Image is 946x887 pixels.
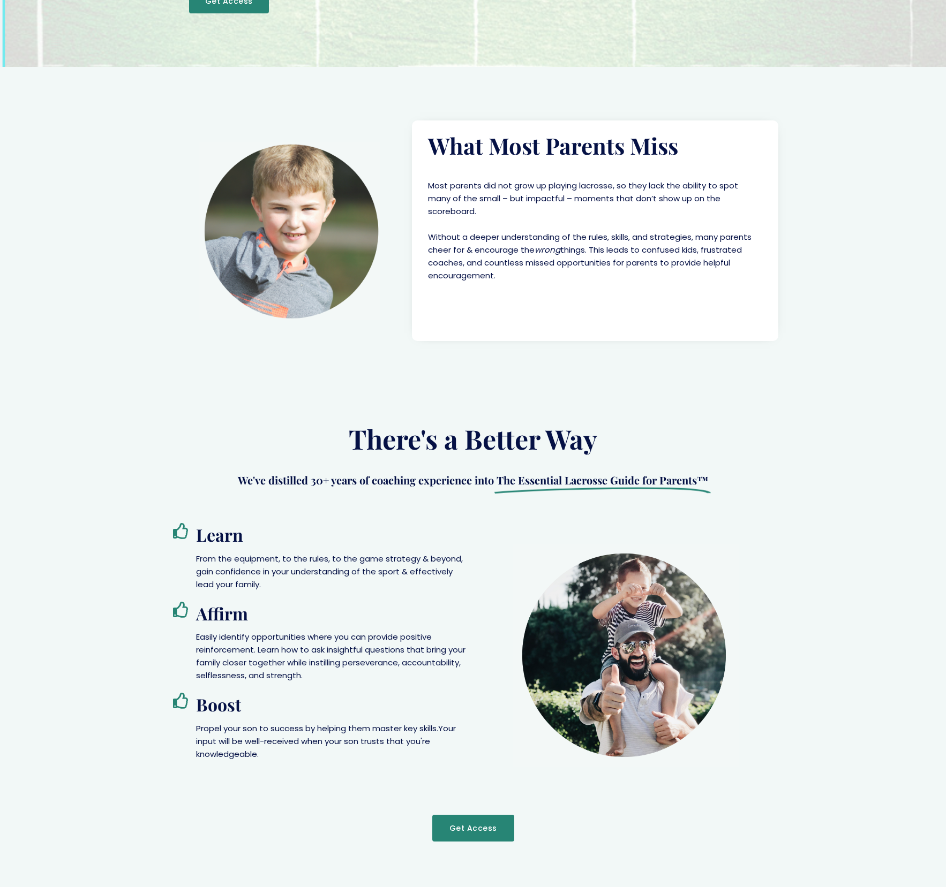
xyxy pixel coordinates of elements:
span: Get Access [449,824,497,832]
p: Without a deeper understanding of the rules, skills, and strategies, many parents cheer for & enc... [428,231,760,282]
span: Learn [196,523,243,546]
span: Affirm [196,602,248,625]
span: From the equipment, to the rules, to the game strategy & beyond, gain confidence in your understa... [196,553,463,590]
span: Your input will be well-received when your son trusts that you're knowledgeable. [196,723,456,760]
i: wrong [535,244,560,255]
h2: There's a Better Way [286,421,660,456]
p: Most parents did not grow up playing lacrosse, so they lack the ability to spot many of the small... [428,179,760,218]
span: Boost [196,693,241,716]
h2: What Most Parents Miss [428,131,778,161]
p: Propel your son to success by helping them master key skills. [196,722,468,761]
span: The Essential Lacrosse Guide for Parents™ [497,472,709,488]
a: Get Access [432,815,514,841]
span: We've distilled 30+ years of coaching experience into [238,473,494,487]
p: Easily identify opportunities where you can provide positive reinforcement. Learn how to ask insi... [196,631,468,682]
